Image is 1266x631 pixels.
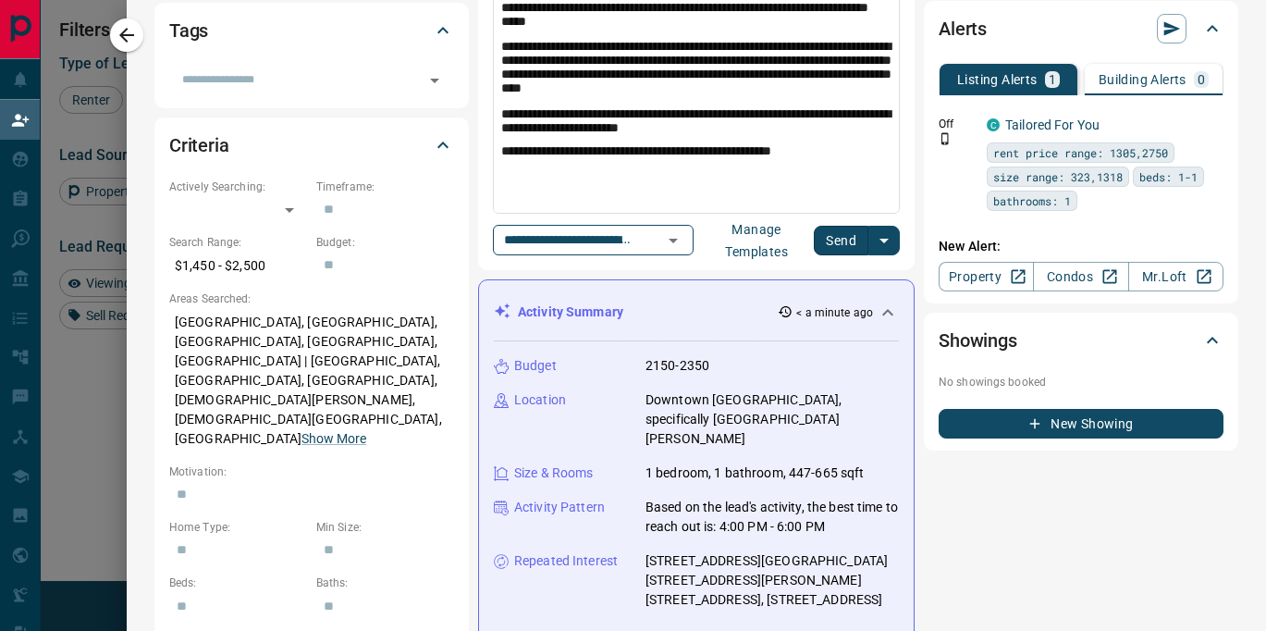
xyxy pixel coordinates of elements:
p: 0 [1198,73,1205,86]
a: Property [939,262,1034,291]
div: Criteria [169,123,454,167]
div: split button [814,226,900,255]
svg: Push Notification Only [939,132,952,145]
button: New Showing [939,409,1223,439]
p: Home Type: [169,519,307,536]
button: Manage Templates [699,226,814,255]
p: 2150-2350 [645,356,709,376]
p: New Alert: [939,237,1223,256]
a: Tailored For You [1005,118,1100,132]
span: beds: 1-1 [1139,167,1198,186]
div: Alerts [939,6,1223,51]
p: Listing Alerts [957,73,1038,86]
div: Activity Summary< a minute ago [494,295,899,329]
a: Condos [1033,262,1128,291]
p: Actively Searching: [169,179,307,195]
p: Off [939,116,976,132]
p: Activity Summary [518,303,623,322]
p: No showings booked [939,374,1223,390]
h2: Criteria [169,130,229,160]
span: size range: 323,1318 [993,167,1123,186]
button: Show More [301,429,366,449]
p: Beds: [169,575,307,591]
span: rent price range: 1305,2750 [993,143,1168,162]
p: Building Alerts [1099,73,1186,86]
button: Open [422,68,448,93]
div: condos.ca [987,118,1000,131]
span: bathrooms: 1 [993,192,1071,210]
p: Based on the lead's activity, the best time to reach out is: 4:00 PM - 6:00 PM [645,498,899,537]
p: Baths: [316,575,454,591]
p: Timeframe: [316,179,454,195]
p: Repeated Interest [514,551,618,571]
p: 1 [1049,73,1056,86]
p: Budget: [316,234,454,251]
p: Min Size: [316,519,454,536]
p: Location [514,390,566,410]
p: $1,450 - $2,500 [169,251,307,281]
p: Size & Rooms [514,464,594,483]
button: Send [814,226,868,255]
a: Mr.Loft [1128,262,1223,291]
p: Motivation: [169,464,454,480]
button: Open [660,228,686,254]
div: Showings [939,318,1223,363]
p: < a minute ago [796,304,873,321]
p: Downtown [GEOGRAPHIC_DATA], specifically [GEOGRAPHIC_DATA][PERSON_NAME] [645,390,899,449]
p: [GEOGRAPHIC_DATA], [GEOGRAPHIC_DATA], [GEOGRAPHIC_DATA], [GEOGRAPHIC_DATA], [GEOGRAPHIC_DATA] | [... [169,307,454,454]
h2: Showings [939,326,1017,355]
p: Budget [514,356,557,376]
div: Tags [169,8,454,53]
p: [STREET_ADDRESS][GEOGRAPHIC_DATA][STREET_ADDRESS][PERSON_NAME][STREET_ADDRESS], [STREET_ADDRESS] [645,551,899,610]
p: Areas Searched: [169,291,454,307]
h2: Tags [169,16,208,45]
h2: Alerts [939,14,987,43]
p: Search Range: [169,234,307,251]
p: Activity Pattern [514,498,605,517]
p: 1 bedroom, 1 bathroom, 447-665 sqft [645,464,865,483]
